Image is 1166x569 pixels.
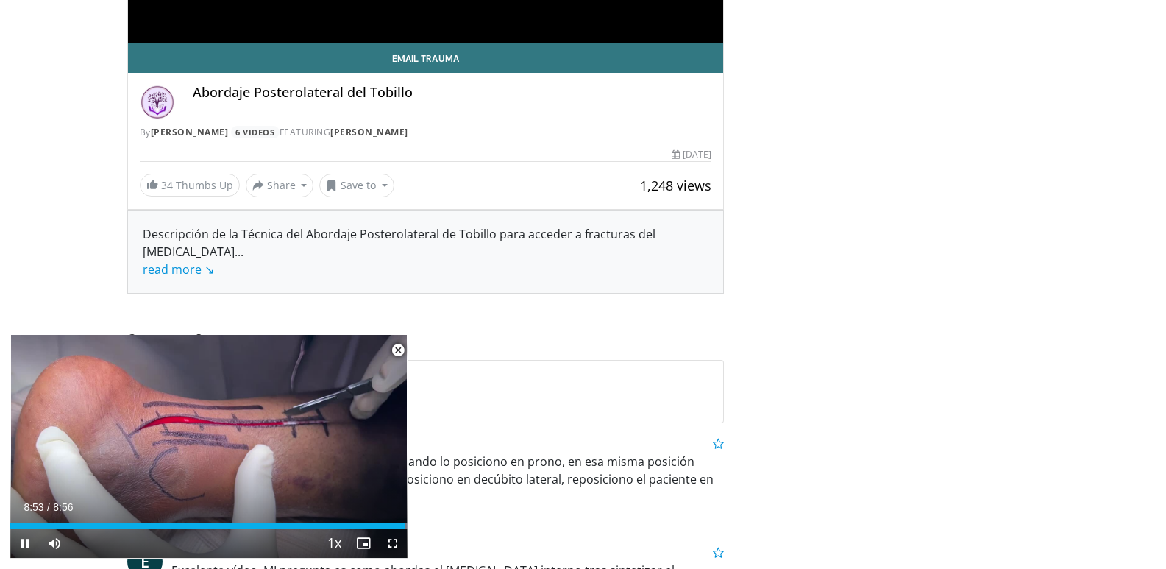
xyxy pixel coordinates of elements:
button: Close [383,335,413,366]
button: Playback Rate [319,529,349,558]
h4: Abordaje Posterolateral del Tobillo [193,85,712,101]
span: 8:56 [53,501,73,513]
span: Comments 3 [127,329,725,348]
a: [PERSON_NAME] [171,545,263,561]
div: Descripción de la Técnica del Abordaje Posterolateral de Tobillo para acceder a fracturas del [ME... [143,225,709,278]
a: 34 Thumbs Up [140,174,240,197]
div: [DATE] [672,148,711,161]
small: [DATE] [266,547,294,560]
p: [PERSON_NAME] gracias por preguntar. Cuando lo posiciono en prono, en esa misma posición operó el... [171,453,725,506]
a: [PERSON_NAME] [330,126,408,138]
span: 8:53 [24,501,43,513]
button: Mute [40,529,69,558]
div: By FEATURING [140,126,712,139]
span: 1,248 views [640,177,711,194]
button: Pause [10,529,40,558]
a: 6 Videos [231,126,280,138]
button: Save to [319,174,394,197]
div: Progress Bar [10,523,408,529]
button: Fullscreen [378,529,408,558]
span: ... [143,244,243,278]
span: 34 [161,178,173,192]
button: Share [246,174,314,197]
button: Enable picture-in-picture mode [349,529,378,558]
span: / [47,501,50,513]
a: [PERSON_NAME] [151,126,229,138]
a: Email Trauma [128,43,724,73]
a: read more ↘ [143,261,214,278]
img: Avatar [140,85,175,120]
video-js: Video Player [10,335,408,559]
